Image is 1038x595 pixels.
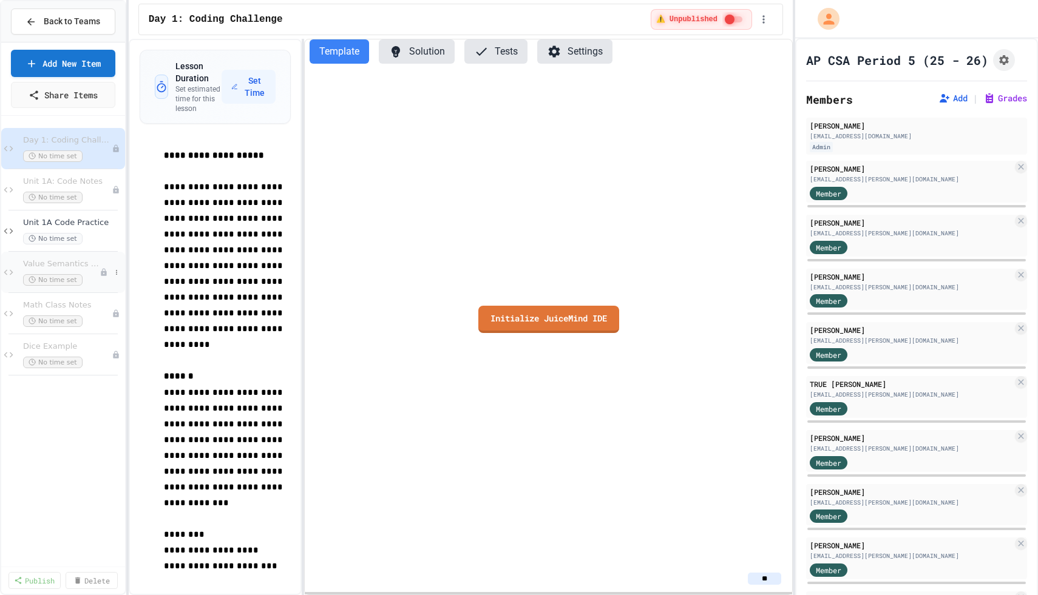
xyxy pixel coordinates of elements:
[810,378,1013,389] div: TRUE [PERSON_NAME]
[110,266,123,278] button: More options
[100,268,108,277] div: Unpublished
[44,15,100,28] span: Back to Teams
[810,132,1023,141] div: [EMAIL_ADDRESS][DOMAIN_NAME]
[806,91,853,108] h2: Members
[656,15,717,24] span: ⚠️ Unpublished
[810,336,1013,345] div: [EMAIL_ADDRESS][PERSON_NAME][DOMAIN_NAME]
[810,120,1023,131] div: [PERSON_NAME]
[651,9,752,30] div: ⚠️ Students cannot see this content! Click the toggle to publish it and make it visible to your c...
[816,188,841,199] span: Member
[816,349,841,360] span: Member
[810,540,1013,551] div: [PERSON_NAME]
[810,324,1013,335] div: [PERSON_NAME]
[175,84,222,113] p: Set estimated time for this lesson
[66,572,118,589] a: Delete
[112,186,120,194] div: Unpublished
[23,150,83,162] span: No time set
[816,457,841,468] span: Member
[464,39,527,64] button: Tests
[149,12,283,27] span: Day 1: Coding Challenge
[983,92,1027,104] button: Grades
[23,300,112,311] span: Math Class Notes
[993,49,1015,71] button: Assignment Settings
[23,341,112,352] span: Dice Example
[816,565,841,576] span: Member
[806,52,988,69] h1: AP CSA Period 5 (25 - 26)
[23,135,112,146] span: Day 1: Coding Challenge
[175,60,222,84] h3: Lesson Duration
[379,39,455,64] button: Solution
[23,176,112,187] span: Unit 1A: Code Notes
[810,175,1013,184] div: [EMAIL_ADDRESS][PERSON_NAME][DOMAIN_NAME]
[23,315,83,327] span: No time set
[810,551,1013,560] div: [EMAIL_ADDRESS][PERSON_NAME][DOMAIN_NAME]
[816,242,841,253] span: Member
[23,357,83,368] span: No time set
[11,8,115,35] button: Back to Teams
[972,91,979,106] span: |
[11,50,115,77] a: Add New Item
[310,39,369,64] button: Template
[810,217,1013,228] div: [PERSON_NAME]
[810,444,1013,453] div: [EMAIL_ADDRESS][PERSON_NAME][DOMAIN_NAME]
[938,92,968,104] button: Add
[112,144,120,153] div: Unpublished
[810,229,1013,238] div: [EMAIL_ADDRESS][PERSON_NAME][DOMAIN_NAME]
[11,82,115,108] a: Share Items
[537,39,612,64] button: Settings
[816,403,841,414] span: Member
[810,486,1013,497] div: [PERSON_NAME]
[112,309,120,318] div: Unpublished
[23,218,123,228] span: Unit 1A Code Practice
[810,432,1013,443] div: [PERSON_NAME]
[810,271,1013,282] div: [PERSON_NAME]
[816,295,841,306] span: Member
[810,283,1013,292] div: [EMAIL_ADDRESS][PERSON_NAME][DOMAIN_NAME]
[23,259,100,269] span: Value Semantics Notes
[23,274,83,286] span: No time set
[23,192,83,203] span: No time set
[478,306,619,333] a: Initialize JuiceMind IDE
[810,498,1013,507] div: [EMAIL_ADDRESS][PERSON_NAME][DOMAIN_NAME]
[805,5,843,33] div: My Account
[23,233,83,244] span: No time set
[112,351,120,359] div: Unpublished
[8,572,61,589] a: Publish
[816,511,841,522] span: Member
[222,70,276,104] button: Set Time
[810,163,1013,174] div: [PERSON_NAME]
[810,142,833,152] div: Admin
[810,390,1013,399] div: [EMAIL_ADDRESS][PERSON_NAME][DOMAIN_NAME]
